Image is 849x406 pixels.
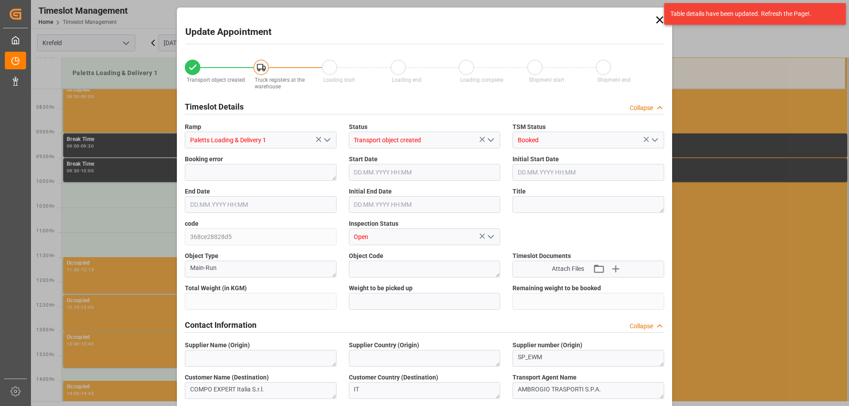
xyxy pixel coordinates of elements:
textarea: COMPO EXPERT Italia S.r.l. [185,382,337,399]
div: Table details have been updated. Refresh the Page!. [670,9,833,19]
span: Object Type [185,251,218,261]
textarea: Main-Run [185,261,337,277]
span: Loading complete [460,77,503,83]
input: DD.MM.YYYY HH:MM [512,164,664,181]
h2: Update Appointment [185,25,272,39]
span: Transport object created [187,77,245,83]
span: Start Date [349,155,378,164]
span: Transport Agent Name [512,373,577,382]
span: Supplier number (Origin) [512,341,582,350]
input: Type to search/select [185,132,337,148]
span: Attach Files [552,264,584,273]
span: Title [512,187,526,196]
textarea: IT [349,382,501,399]
div: Collapse [630,103,653,113]
span: End Date [185,187,210,196]
span: Shipment end [597,77,631,83]
span: code [185,219,199,228]
input: DD.MM.YYYY HH:MM [185,196,337,213]
span: Customer Name (Destination) [185,373,269,382]
span: Status [349,122,367,132]
span: Object Code [349,251,383,261]
button: open menu [647,133,661,147]
span: Truck registers at the warehouse [255,77,305,90]
span: Total Weight (in KGM) [185,284,247,293]
textarea: AMBROGIO TRASPORTI S.P.A. [512,382,664,399]
textarea: SP_EWM [512,350,664,367]
span: Initial Start Date [512,155,559,164]
h2: Timeslot Details [185,101,244,113]
input: Type to search/select [349,132,501,148]
button: open menu [484,133,497,147]
button: open menu [484,230,497,244]
span: Loading end [392,77,421,83]
span: Timeslot Documents [512,251,571,261]
span: Customer Country (Destination) [349,373,438,382]
span: Ramp [185,122,201,132]
span: TSM Status [512,122,546,132]
h2: Contact Information [185,319,256,331]
div: Collapse [630,322,653,331]
span: Shipment start [529,77,564,83]
span: Loading start [323,77,355,83]
span: Initial End Date [349,187,392,196]
button: open menu [320,133,333,147]
input: DD.MM.YYYY HH:MM [349,164,501,181]
span: Booking error [185,155,223,164]
span: Inspection Status [349,219,398,228]
span: Weight to be picked up [349,284,413,293]
span: Supplier Name (Origin) [185,341,250,350]
input: DD.MM.YYYY HH:MM [349,196,501,213]
span: Supplier Country (Origin) [349,341,419,350]
span: Remaining weight to be booked [512,284,601,293]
